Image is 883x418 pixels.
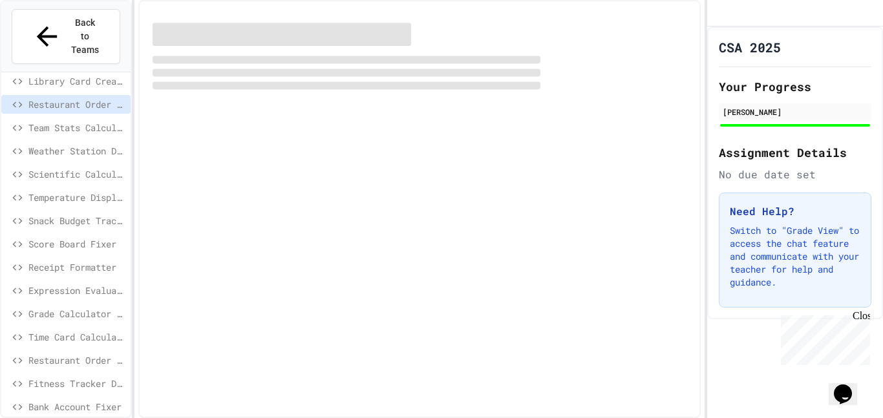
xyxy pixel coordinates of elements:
[70,16,100,57] span: Back to Teams
[719,167,871,182] div: No due date set
[730,204,860,219] h3: Need Help?
[723,106,867,118] div: [PERSON_NAME]
[776,310,870,365] iframe: chat widget
[28,167,125,181] span: Scientific Calculator
[28,121,125,134] span: Team Stats Calculator
[28,307,125,320] span: Grade Calculator Pro
[12,9,120,64] button: Back to Teams
[28,237,125,251] span: Score Board Fixer
[5,5,89,82] div: Chat with us now!Close
[28,191,125,204] span: Temperature Display Fix
[28,353,125,367] span: Restaurant Order System
[829,366,870,405] iframe: chat widget
[730,224,860,289] p: Switch to "Grade View" to access the chat feature and communicate with your teacher for help and ...
[28,260,125,274] span: Receipt Formatter
[28,400,125,413] span: Bank Account Fixer
[28,377,125,390] span: Fitness Tracker Debugger
[28,98,125,111] span: Restaurant Order System
[719,78,871,96] h2: Your Progress
[28,330,125,344] span: Time Card Calculator
[28,214,125,227] span: Snack Budget Tracker
[28,284,125,297] span: Expression Evaluator Fix
[719,38,781,56] h1: CSA 2025
[28,74,125,88] span: Library Card Creator
[28,144,125,158] span: Weather Station Debugger
[719,143,871,162] h2: Assignment Details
